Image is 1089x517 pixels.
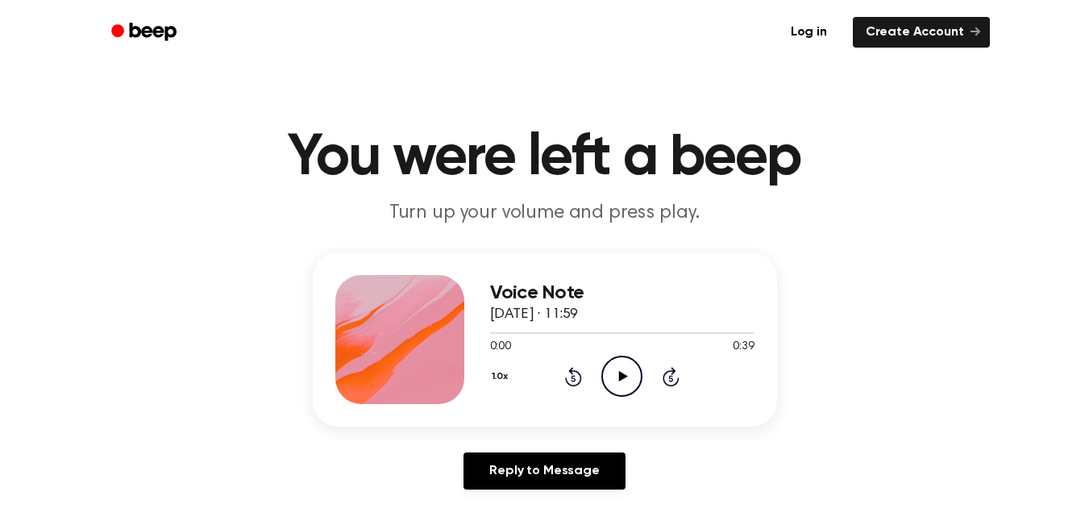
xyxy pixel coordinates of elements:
[490,363,514,390] button: 1.0x
[463,452,625,490] a: Reply to Message
[853,17,990,48] a: Create Account
[490,282,754,304] h3: Voice Note
[132,129,958,187] h1: You were left a beep
[235,200,854,227] p: Turn up your volume and press play.
[100,17,191,48] a: Beep
[733,339,754,356] span: 0:39
[775,14,843,51] a: Log in
[490,339,511,356] span: 0:00
[490,307,579,322] span: [DATE] · 11:59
